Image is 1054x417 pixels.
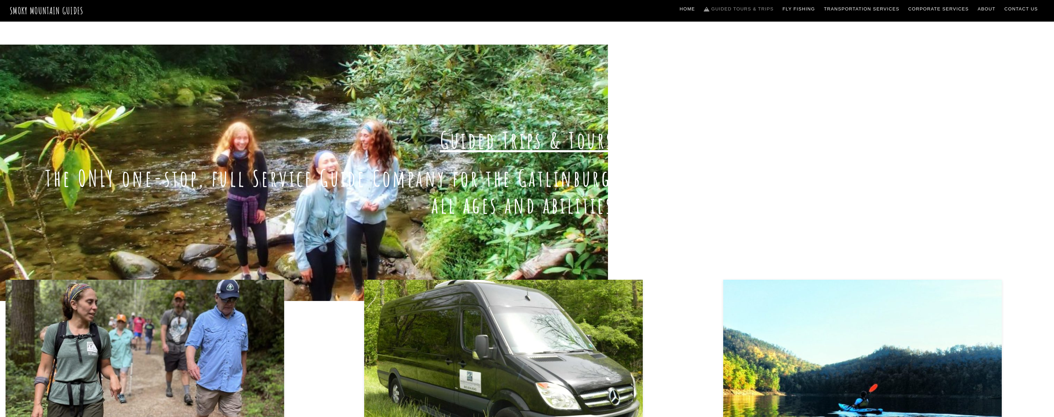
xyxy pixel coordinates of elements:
a: Corporate Services [906,2,972,16]
a: Guided Tours & Trips [701,2,776,16]
span: Guided Trips & Tours [440,126,614,154]
a: Home [677,2,698,16]
a: About [975,2,998,16]
h1: The ONLY one-stop, full Service Guide Company for the Gatlinburg and [GEOGRAPHIC_DATA] side of th... [45,165,1009,219]
a: Fly Fishing [780,2,818,16]
a: Smoky Mountain Guides [10,5,84,16]
a: Transportation Services [821,2,902,16]
a: Contact Us [1002,2,1041,16]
